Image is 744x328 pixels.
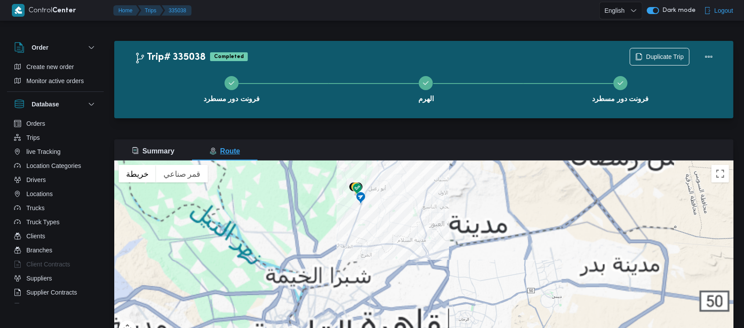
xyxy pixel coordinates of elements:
span: Dark mode [659,7,696,14]
button: Truck Types [11,215,100,229]
button: 335038 [162,5,192,16]
svg: Step 1 is complete [228,80,235,87]
span: Location Categories [26,160,81,171]
b: Center [53,7,76,14]
button: فرونت دور مسطرد [134,66,329,111]
b: Completed [214,54,244,59]
button: Client Contracts [11,257,100,271]
button: عرض خريطة الشارع [119,165,156,182]
span: Trips [26,132,40,143]
svg: Step 3 is complete [617,80,624,87]
button: Actions [700,48,718,66]
span: Orders [26,118,45,129]
button: Monitor active orders [11,74,100,88]
button: Trips [138,5,163,16]
span: Logout [715,5,733,16]
button: Location Categories [11,159,100,173]
span: Clients [26,231,45,241]
h2: Trip# 335038 [134,52,206,63]
button: تبديل إلى العرض ملء الشاشة [711,165,729,182]
svg: Step 2 is complete [422,80,429,87]
div: Database [7,117,104,307]
button: Logout [700,2,737,19]
h3: Database [32,99,59,109]
span: Create new order [26,62,74,72]
button: الهرم [329,66,523,111]
span: فرونت دور مسطرد [203,94,260,104]
img: X8yXhbKr1z7QwAAAABJRU5ErkJggg== [12,4,25,17]
button: Locations [11,187,100,201]
span: live Tracking [26,146,61,157]
button: Suppliers [11,271,100,285]
button: Branches [11,243,100,257]
div: Order [7,60,104,91]
button: Duplicate Trip [630,48,690,66]
span: Trucks [26,203,44,213]
span: Truck Types [26,217,59,227]
button: Trucks [11,201,100,215]
span: Monitor active orders [26,76,84,86]
span: Supplier Contracts [26,287,77,298]
button: Order [14,42,97,53]
button: Supplier Contracts [11,285,100,299]
button: Database [14,99,97,109]
span: Devices [26,301,48,312]
span: Route [210,147,240,155]
button: Home [113,5,140,16]
span: Locations [26,189,53,199]
span: Drivers [26,175,46,185]
button: فرونت دور مسطرد [523,66,718,111]
button: Drivers [11,173,100,187]
button: Create new order [11,60,100,74]
span: Branches [26,245,52,255]
span: Client Contracts [26,259,70,270]
button: Clients [11,229,100,243]
button: Orders [11,117,100,131]
span: Summary [132,147,174,155]
span: فرونت دور مسطرد [592,94,649,104]
button: عرض صور القمر الصناعي [156,165,208,182]
span: Suppliers [26,273,52,284]
button: Trips [11,131,100,145]
span: Duplicate Trip [646,51,684,62]
span: Completed [210,52,248,61]
button: live Tracking [11,145,100,159]
span: الهرم [418,94,434,104]
button: Devices [11,299,100,313]
h3: Order [32,42,48,53]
